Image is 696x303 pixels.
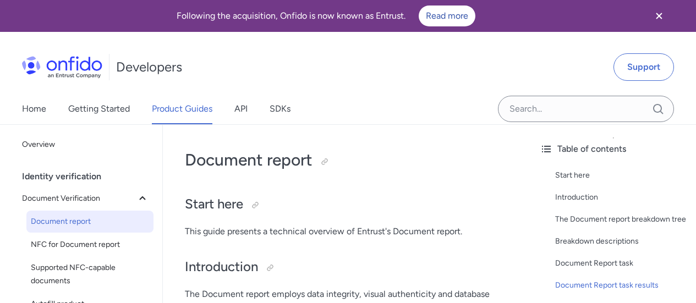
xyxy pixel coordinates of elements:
[68,93,130,124] a: Getting Started
[22,56,102,78] img: Onfido Logo
[555,235,687,248] a: Breakdown descriptions
[555,191,687,204] a: Introduction
[22,166,158,188] div: Identity verification
[26,211,154,233] a: Document report
[555,213,687,226] a: The Document report breakdown tree
[13,5,639,26] div: Following the acquisition, Onfido is now known as Entrust.
[540,142,687,156] div: Table of contents
[152,93,212,124] a: Product Guides
[653,9,666,23] svg: Close banner
[26,234,154,256] a: NFC for Document report
[26,257,154,292] a: Supported NFC-capable documents
[22,138,149,151] span: Overview
[270,93,291,124] a: SDKs
[639,2,679,30] button: Close banner
[18,134,154,156] a: Overview
[555,279,687,292] a: Document Report task results
[22,192,136,205] span: Document Verification
[31,238,149,251] span: NFC for Document report
[31,215,149,228] span: Document report
[31,261,149,288] span: Supported NFC-capable documents
[185,195,509,214] h2: Start here
[185,258,509,277] h2: Introduction
[116,58,182,76] h1: Developers
[498,96,674,122] input: Onfido search input field
[234,93,248,124] a: API
[185,225,509,238] p: This guide presents a technical overview of Entrust's Document report.
[555,257,687,270] a: Document Report task
[613,53,674,81] a: Support
[555,169,687,182] a: Start here
[419,5,475,26] a: Read more
[22,93,46,124] a: Home
[185,149,509,171] h1: Document report
[18,188,154,210] button: Document Verification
